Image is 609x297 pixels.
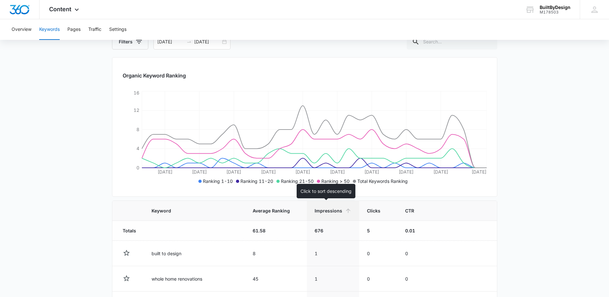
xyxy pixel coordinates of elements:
[253,207,290,214] span: Average Ranking
[315,207,342,214] span: Impressions
[187,39,192,44] span: to
[203,178,233,184] span: Ranking 1-10
[307,241,359,266] td: 1
[112,221,144,241] td: Totals
[157,169,172,175] tspan: [DATE]
[364,169,379,175] tspan: [DATE]
[359,266,397,292] td: 0
[123,72,487,79] h2: Organic Keyword Ranking
[399,169,413,175] tspan: [DATE]
[144,241,245,266] td: built to design
[134,107,139,113] tspan: 12
[433,169,448,175] tspan: [DATE]
[88,19,101,40] button: Traffic
[359,241,397,266] td: 0
[136,146,139,151] tspan: 4
[112,34,148,50] button: Filters
[295,169,310,175] tspan: [DATE]
[330,169,344,175] tspan: [DATE]
[109,19,126,40] button: Settings
[407,34,497,50] input: Search...
[261,169,275,175] tspan: [DATE]
[245,221,307,241] td: 61.58
[405,207,414,214] span: CTR
[540,5,570,10] div: account name
[307,266,359,292] td: 1
[359,221,397,241] td: 5
[540,10,570,14] div: account id
[49,6,71,13] span: Content
[144,266,245,292] td: whole home renovations
[397,241,431,266] td: 0
[240,178,273,184] span: Ranking 11-20
[187,39,192,44] span: swap-right
[226,169,241,175] tspan: [DATE]
[297,184,355,198] div: Click to sort descending
[307,221,359,241] td: 676
[194,38,221,45] input: End date
[152,207,228,214] span: Keyword
[67,19,81,40] button: Pages
[192,169,207,175] tspan: [DATE]
[157,38,184,45] input: Start date
[397,221,431,241] td: 0.01
[471,169,486,175] tspan: [DATE]
[397,266,431,292] td: 0
[367,207,380,214] span: Clicks
[136,165,139,170] tspan: 0
[245,266,307,292] td: 45
[136,127,139,132] tspan: 8
[245,241,307,266] td: 8
[12,19,31,40] button: Overview
[134,90,139,95] tspan: 16
[281,178,314,184] span: Ranking 21-50
[357,178,408,184] span: Total Keywords Ranking
[39,19,60,40] button: Keywords
[321,178,350,184] span: Ranking > 50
